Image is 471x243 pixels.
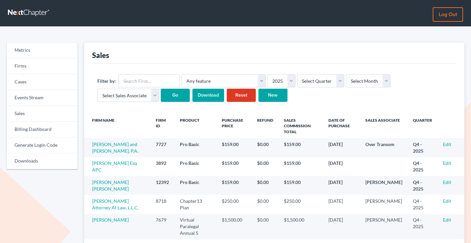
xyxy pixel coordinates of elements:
[92,198,139,210] a: [PERSON_NAME] Attorney At Law, L.L.C.
[408,114,438,138] th: Quarter
[161,89,190,102] input: Go
[360,138,408,157] td: Over Transom
[84,114,151,138] th: Firm Name
[279,195,323,214] td: $250.00
[217,195,252,214] td: $250.00
[443,198,451,204] a: Edit
[92,141,138,154] a: [PERSON_NAME] and [PERSON_NAME], P.A.
[360,176,408,195] td: [PERSON_NAME]
[443,160,451,166] a: Edit
[360,195,408,214] td: [PERSON_NAME]
[279,157,323,176] td: $159.00
[323,214,360,239] td: [DATE]
[360,214,408,239] td: [PERSON_NAME]
[151,214,175,239] td: 7679
[408,157,438,176] td: Q4 - 2025
[252,195,279,214] td: $0.00
[279,114,323,138] th: Sales Commission Total
[323,176,360,195] td: [DATE]
[92,179,129,192] a: [PERSON_NAME] [PERSON_NAME]
[7,43,78,58] a: Metrics
[252,214,279,239] td: $0.00
[175,157,216,176] td: Pro Basic
[323,195,360,214] td: [DATE]
[408,214,438,239] td: Q4 - 2025
[175,176,216,195] td: Pro Basic
[175,138,216,157] td: Pro Basic
[151,114,175,138] th: Firm ID
[443,141,451,147] a: Edit
[92,50,109,60] div: Sales
[151,138,175,157] td: 7727
[175,195,216,214] td: Chapter13 Plan
[151,195,175,214] td: 8718
[151,157,175,176] td: 3892
[443,179,451,185] a: Edit
[192,89,224,102] input: Download
[7,137,78,153] a: Generate Login Code
[175,114,216,138] th: Product
[217,114,252,138] th: Purchase Price
[7,90,78,106] a: Events Stream
[7,74,78,90] a: Cases
[118,74,180,87] input: Search Firm...
[7,122,78,137] a: Billing Dashboard
[217,176,252,195] td: $159.00
[408,195,438,214] td: Q4 - 2025
[252,176,279,195] td: $0.00
[92,217,129,223] a: [PERSON_NAME]
[7,153,78,169] a: Downloads
[323,114,360,138] th: Date of Purchase
[323,157,360,176] td: [DATE]
[217,138,252,157] td: $159.00
[151,176,175,195] td: 12392
[217,157,252,176] td: $159.00
[97,77,116,84] label: Filter by:
[175,214,216,239] td: Virtual Paralegal Annual 5
[323,138,360,157] td: [DATE]
[258,89,287,102] a: New
[252,157,279,176] td: $0.00
[92,160,137,172] a: [PERSON_NAME] Esq APC
[7,58,78,74] a: Firms
[408,138,438,157] td: Q4 - 2025
[279,138,323,157] td: $159.00
[252,114,279,138] th: Refund
[252,138,279,157] td: $0.00
[443,217,451,223] a: Edit
[279,176,323,195] td: $159.00
[217,214,252,239] td: $1,500.00
[279,214,323,239] td: $1,500.00
[433,7,463,22] a: Log out
[227,89,256,102] a: Reset
[7,106,78,122] a: Sales
[360,114,408,138] th: Sales Associate
[408,176,438,195] td: Q4 - 2025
